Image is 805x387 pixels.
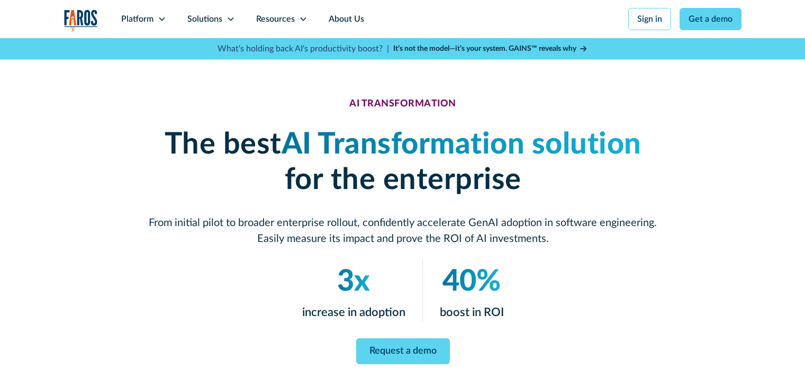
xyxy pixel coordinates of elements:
a: Sign in [628,8,671,30]
strong: for the enterprise [284,165,521,195]
em: 3x [337,267,370,296]
a: Request a demo [356,338,449,364]
p: What's holding back AI's productivity boost? | [218,42,389,55]
div: AI TRANSFORMATION [349,98,456,110]
p: From initial pilot to broader enterprise rollout, confidently accelerate GenAI adoption in softwa... [149,215,657,247]
strong: It’s not the model—it’s your system. GAINS™ reveals why [393,45,576,52]
a: It’s not the model—it’s your system. GAINS™ reveals why [393,43,588,55]
em: AI Transformation solution [281,130,641,159]
div: Resources [256,13,295,25]
p: increase in adoption [302,304,405,321]
img: Logo of the analytics and reporting company Faros. [64,10,98,31]
a: home [64,10,98,31]
div: Solutions [187,13,222,25]
em: 40% [442,267,501,296]
strong: The best [164,130,281,159]
p: boost in ROI [439,304,503,321]
a: Get a demo [680,8,741,30]
div: Platform [121,13,153,25]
